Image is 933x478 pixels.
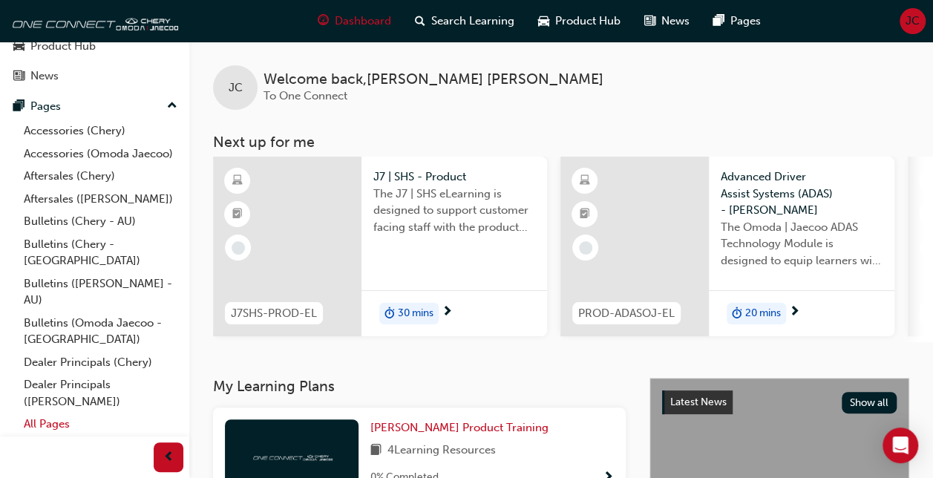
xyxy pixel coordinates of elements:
span: booktick-icon [232,205,243,224]
button: Show all [842,392,897,413]
a: Accessories (Omoda Jaecoo) [18,143,183,166]
span: book-icon [370,442,382,460]
button: Pages [6,93,183,120]
a: Latest NewsShow all [662,390,897,414]
span: pages-icon [13,100,24,114]
a: Aftersales ([PERSON_NAME]) [18,188,183,211]
span: To One Connect [263,89,347,102]
span: pages-icon [713,12,724,30]
span: car-icon [13,40,24,53]
a: Bulletins (Omoda Jaecoo - [GEOGRAPHIC_DATA]) [18,312,183,351]
a: guage-iconDashboard [306,6,403,36]
div: Pages [30,98,61,115]
span: search-icon [415,12,425,30]
span: learningRecordVerb_NONE-icon [232,241,245,255]
span: News [661,13,690,30]
a: news-iconNews [632,6,701,36]
span: JC [229,79,243,96]
span: booktick-icon [580,205,590,224]
a: Aftersales (Chery) [18,165,183,188]
span: 20 mins [745,305,781,322]
div: Open Intercom Messenger [883,428,918,463]
a: car-iconProduct Hub [526,6,632,36]
span: Pages [730,13,761,30]
span: news-icon [13,70,24,83]
a: Bulletins (Chery - AU) [18,210,183,233]
a: Bulletins (Chery - [GEOGRAPHIC_DATA]) [18,233,183,272]
a: Bulletins ([PERSON_NAME] - AU) [18,272,183,312]
span: Advanced Driver Assist Systems (ADAS) - [PERSON_NAME] [721,168,883,219]
span: Latest News [670,396,727,408]
span: J7SHS-PROD-EL [231,305,317,322]
span: The J7 | SHS eLearning is designed to support customer facing staff with the product and sales in... [373,186,535,236]
a: Dealer Principals (Chery) [18,351,183,374]
span: J7 | SHS - Product [373,168,535,186]
span: Welcome back , [PERSON_NAME] [PERSON_NAME] [263,71,603,88]
span: car-icon [538,12,549,30]
span: Search Learning [431,13,514,30]
a: PROD-ADASOJ-ELAdvanced Driver Assist Systems (ADAS) - [PERSON_NAME]The Omoda | Jaecoo ADAS Techno... [560,157,894,336]
span: JC [906,13,920,30]
span: Product Hub [555,13,621,30]
button: JC [900,8,926,34]
span: The Omoda | Jaecoo ADAS Technology Module is designed to equip learners with essential knowledge ... [721,219,883,269]
span: prev-icon [163,448,174,467]
span: news-icon [644,12,655,30]
a: search-iconSearch Learning [403,6,526,36]
a: News [6,62,183,90]
a: pages-iconPages [701,6,773,36]
a: All Pages [18,413,183,436]
a: Product Hub [6,33,183,60]
span: [PERSON_NAME] Product Training [370,421,549,434]
span: learningRecordVerb_NONE-icon [579,241,592,255]
span: next-icon [442,306,453,319]
h3: My Learning Plans [213,378,626,395]
span: 30 mins [398,305,433,322]
span: next-icon [789,306,800,319]
span: guage-icon [318,12,329,30]
img: oneconnect [251,449,333,463]
a: Dealer Principals ([PERSON_NAME]) [18,373,183,413]
span: PROD-ADASOJ-EL [578,305,675,322]
span: learningResourceType_ELEARNING-icon [580,171,590,191]
div: News [30,68,59,85]
span: duration-icon [732,304,742,324]
span: duration-icon [384,304,395,324]
span: Dashboard [335,13,391,30]
span: 4 Learning Resources [387,442,496,460]
span: learningResourceType_ELEARNING-icon [232,171,243,191]
a: [PERSON_NAME] Product Training [370,419,554,436]
a: J7SHS-PROD-ELJ7 | SHS - ProductThe J7 | SHS eLearning is designed to support customer facing staf... [213,157,547,336]
h3: Next up for me [189,134,933,151]
span: up-icon [167,96,177,116]
div: Product Hub [30,38,96,55]
img: oneconnect [7,6,178,36]
a: Accessories (Chery) [18,119,183,143]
